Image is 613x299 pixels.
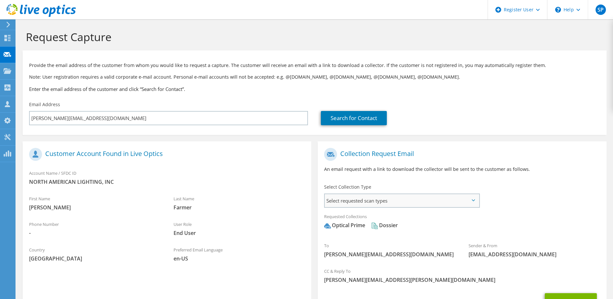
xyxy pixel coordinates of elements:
div: To [318,239,462,261]
span: SP [596,5,606,15]
span: en-US [174,255,305,262]
span: End User [174,229,305,237]
p: An email request with a link to download the collector will be sent to the customer as follows. [324,166,600,173]
div: User Role [167,217,312,240]
h1: Customer Account Found in Live Optics [29,148,301,161]
p: Note: User registration requires a valid corporate e-mail account. Personal e-mail accounts will ... [29,73,600,81]
div: Account Name / SFDC ID [23,166,311,189]
div: First Name [23,192,167,214]
span: [GEOGRAPHIC_DATA] [29,255,161,262]
h1: Collection Request Email [324,148,597,161]
label: Email Address [29,101,60,108]
span: [EMAIL_ADDRESS][DOMAIN_NAME] [469,251,600,258]
span: - [29,229,161,237]
h3: Enter the email address of the customer and click “Search for Contact”. [29,85,600,93]
a: Search for Contact [321,111,387,125]
div: CC & Reply To [318,264,606,287]
div: Dossier [371,222,398,229]
div: Preferred Email Language [167,243,312,265]
span: Farmer [174,204,305,211]
label: Select Collection Type [324,184,371,190]
span: [PERSON_NAME][EMAIL_ADDRESS][PERSON_NAME][DOMAIN_NAME] [324,276,600,283]
div: Optical Prime [324,222,365,229]
span: Select requested scan types [325,194,479,207]
div: Last Name [167,192,312,214]
span: NORTH AMERICAN LIGHTING, INC [29,178,305,185]
span: [PERSON_NAME] [29,204,161,211]
h1: Request Capture [26,30,600,44]
div: Country [23,243,167,265]
span: [PERSON_NAME][EMAIL_ADDRESS][DOMAIN_NAME] [324,251,456,258]
div: Phone Number [23,217,167,240]
p: Provide the email address of the customer from whom you would like to request a capture. The cust... [29,62,600,69]
svg: \n [555,7,561,13]
div: Requested Collections [318,210,606,236]
div: Sender & From [462,239,607,261]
